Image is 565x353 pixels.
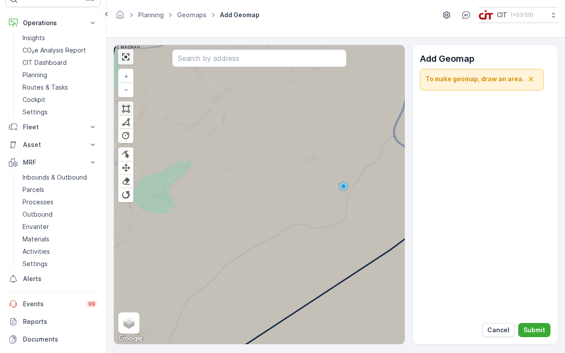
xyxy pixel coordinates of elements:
p: Insights [23,34,45,42]
p: 99 [88,300,95,308]
p: Documents [23,335,97,344]
p: CIT Dashboard [23,58,67,67]
img: Google [116,333,145,344]
p: Activities [23,247,50,256]
p: Alerts [23,274,97,283]
button: Operations [5,14,101,32]
a: Activities [19,245,101,258]
div: Rotate Layers [119,188,132,201]
a: Routes & Tasks [19,81,101,94]
button: Fleet [5,118,101,136]
a: Layers [119,313,139,333]
a: CO₂e Analysis Report [19,44,101,56]
a: Zoom In [119,70,132,83]
a: Materials [19,233,101,245]
p: Envanter [23,222,49,231]
a: Alerts [5,270,101,288]
p: Cancel [487,326,509,334]
p: CIT [497,11,507,19]
div: Drag Layers [119,161,132,175]
p: Inbounds & Outbound [23,173,87,182]
a: Homepage [115,13,125,21]
a: Planning [19,69,101,81]
p: Materials [23,235,49,244]
p: Outbound [23,210,53,219]
p: Submit [524,326,545,334]
div: Remove Layers [119,175,132,188]
span: − [124,86,128,93]
a: Geomaps [177,11,207,19]
a: Events99 [5,295,101,313]
p: ( +03:00 ) [511,11,533,19]
a: Insights [19,32,101,44]
p: Settings [23,108,48,116]
a: Documents [5,330,101,348]
div: Draw Rectangle [119,102,132,116]
a: Envanter [19,221,101,233]
p: Settings [23,259,48,268]
a: CIT Dashboard [19,56,101,69]
a: Outbound [19,208,101,221]
button: Asset [5,136,101,154]
p: Reports [23,317,97,326]
p: Processes [23,198,53,207]
div: Draw Circle [119,129,132,142]
span: Add Geomap [218,11,261,19]
div: Edit Layers [119,148,132,161]
a: Inbounds & Outbound [19,171,101,184]
p: Cockpit [23,95,45,104]
span: + [124,72,128,80]
button: CIT(+03:00) [478,7,558,23]
a: Open this area in Google Maps (opens a new window) [116,333,145,344]
a: Parcels [19,184,101,196]
p: CO₂e Analysis Report [23,46,86,55]
a: Settings [19,258,101,270]
button: MRF [5,154,101,171]
p: MRF [23,158,83,167]
span: To make geomap, draw an area. [426,75,524,83]
div: Draw Polygons [119,116,132,129]
p: Routes & Tasks [23,83,68,92]
p: Parcels [23,185,44,194]
img: cit-logo_pOk6rL0.png [478,10,493,20]
a: Exit Fullscreen [119,50,132,64]
button: Cancel [482,323,515,337]
a: Reports [5,313,101,330]
a: Zoom Out [119,83,132,96]
a: Cockpit [19,94,101,106]
a: Processes [19,196,101,208]
a: Settings [19,106,101,118]
p: Fleet [23,123,83,131]
a: Planning [138,11,164,19]
p: Planning [23,71,47,79]
p: Operations [23,19,83,27]
button: Submit [518,323,550,337]
input: Search by address [172,49,347,67]
p: Asset [23,140,83,149]
p: Add Geomap [420,52,550,65]
p: Events [23,300,81,308]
